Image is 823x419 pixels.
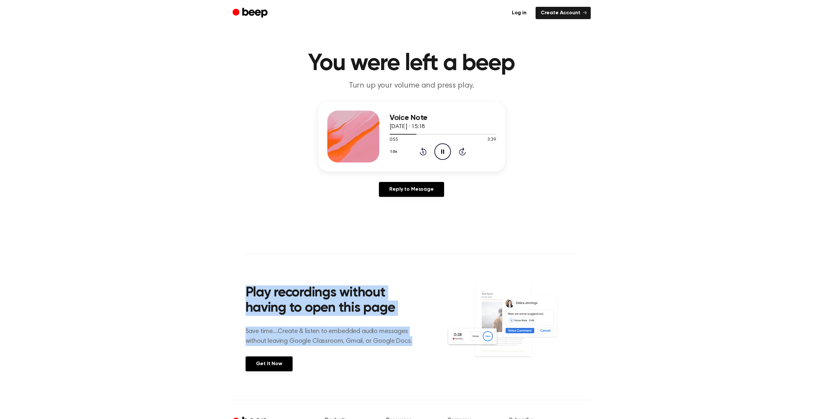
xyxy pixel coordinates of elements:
[233,7,269,19] a: Beep
[507,7,532,19] a: Log in
[246,52,578,75] h1: You were left a beep
[390,124,425,130] span: [DATE] · 15:18
[487,137,496,143] span: 3:39
[390,137,398,143] span: 0:55
[446,283,577,371] img: Voice Comments on Docs and Recording Widget
[287,80,536,91] p: Turn up your volume and press play.
[390,146,400,157] button: 1.0x
[379,182,444,197] a: Reply to Message
[536,7,591,19] a: Create Account
[390,114,496,122] h3: Voice Note
[246,356,293,371] a: Get It Now
[246,285,420,316] h2: Play recordings without having to open this page
[246,327,420,346] p: Save time....Create & listen to embedded audio messages without leaving Google Classroom, Gmail, ...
